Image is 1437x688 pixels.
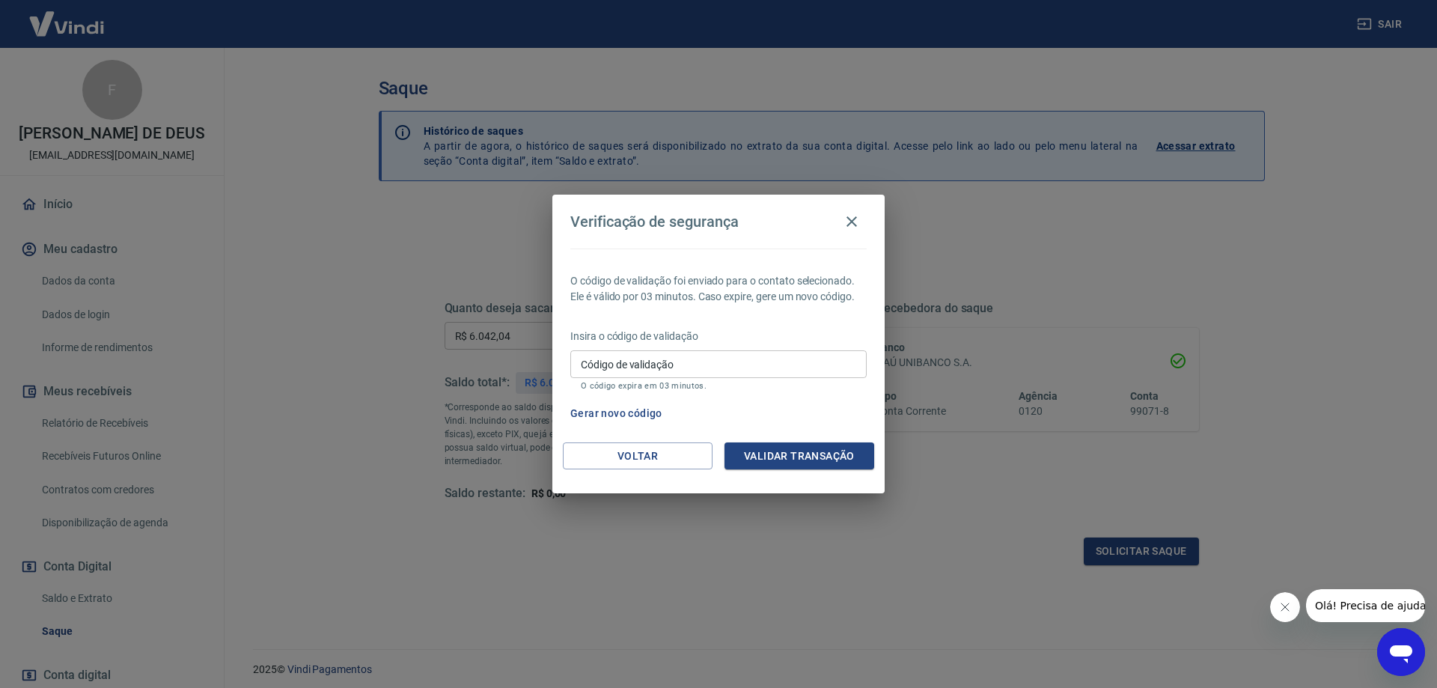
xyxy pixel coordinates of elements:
[1306,589,1425,622] iframe: Mensagem da empresa
[563,442,713,470] button: Voltar
[1270,592,1300,622] iframe: Fechar mensagem
[1377,628,1425,676] iframe: Botão para abrir a janela de mensagens
[564,400,668,427] button: Gerar novo código
[570,273,867,305] p: O código de validação foi enviado para o contato selecionado. Ele é válido por 03 minutos. Caso e...
[9,10,126,22] span: Olá! Precisa de ajuda?
[581,381,856,391] p: O código expira em 03 minutos.
[570,213,739,231] h4: Verificação de segurança
[724,442,874,470] button: Validar transação
[570,329,867,344] p: Insira o código de validação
